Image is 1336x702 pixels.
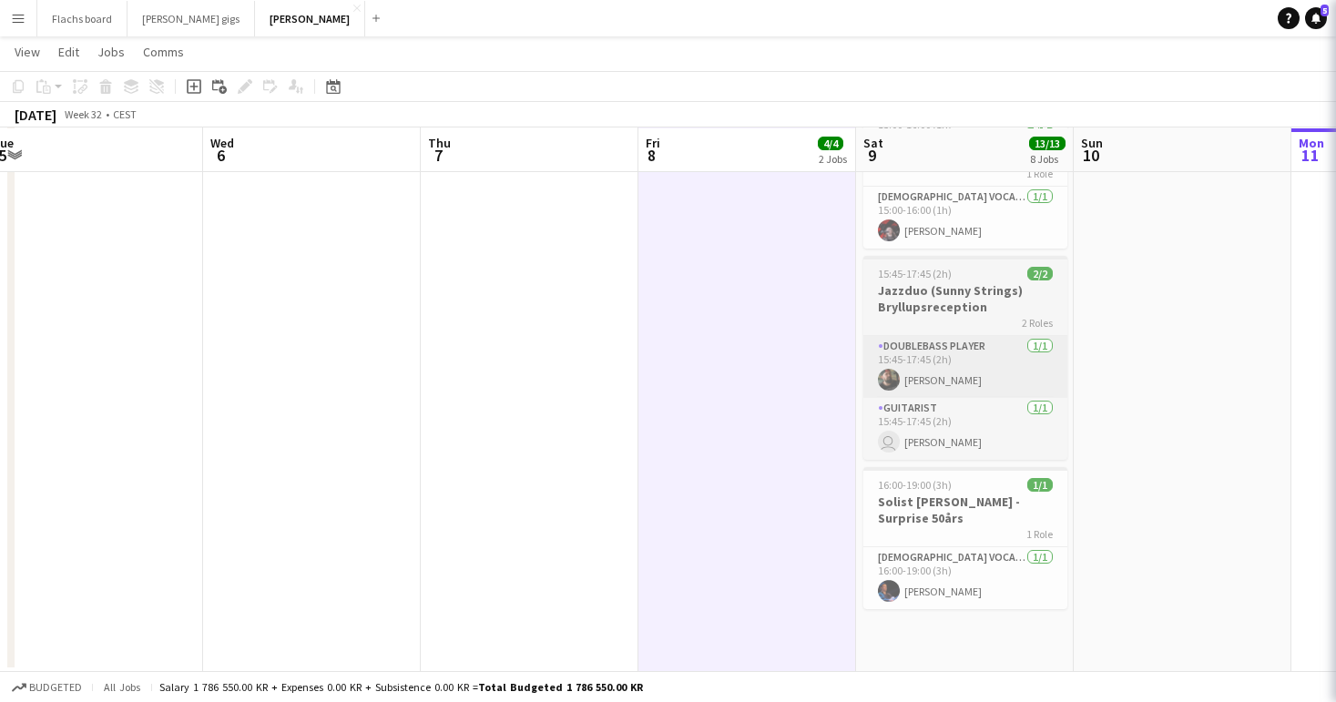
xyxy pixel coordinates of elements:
[1029,137,1066,150] span: 13/13
[159,680,643,694] div: Salary 1 786 550.00 KR + Expenses 0.00 KR + Subsistence 0.00 KR =
[1078,145,1103,166] span: 10
[878,478,952,492] span: 16:00-19:00 (3h)
[863,135,883,151] span: Sat
[1026,527,1053,541] span: 1 Role
[100,680,144,694] span: All jobs
[1296,145,1324,166] span: 11
[861,145,883,166] span: 9
[863,256,1067,460] app-job-card: 15:45-17:45 (2h)2/2Jazzduo (Sunny Strings) Bryllupsreception2 RolesDoublebass Player1/115:45-17:4...
[90,40,132,64] a: Jobs
[1030,152,1065,166] div: 8 Jobs
[863,493,1067,526] h3: Solist [PERSON_NAME] - Surprise 50års
[863,107,1067,249] app-job-card: 15:00-16:00 (1h)1/1Solist [PERSON_NAME] - 3 sange til bryllup1 Role[DEMOGRAPHIC_DATA] Vocal + gui...
[58,44,79,60] span: Edit
[37,1,127,36] button: Flachs board
[29,681,82,694] span: Budgeted
[1027,267,1053,280] span: 2/2
[818,137,843,150] span: 4/4
[210,135,234,151] span: Wed
[863,467,1067,609] app-job-card: 16:00-19:00 (3h)1/1Solist [PERSON_NAME] - Surprise 50års1 Role[DEMOGRAPHIC_DATA] Vocal + Guitar1/...
[863,398,1067,460] app-card-role: Guitarist1/115:45-17:45 (2h) [PERSON_NAME]
[1321,5,1329,16] span: 5
[1026,167,1053,180] span: 1 Role
[646,135,660,151] span: Fri
[819,152,847,166] div: 2 Jobs
[863,282,1067,315] h3: Jazzduo (Sunny Strings) Bryllupsreception
[15,44,40,60] span: View
[208,145,234,166] span: 6
[15,106,56,124] div: [DATE]
[863,336,1067,398] app-card-role: Doublebass Player1/115:45-17:45 (2h)[PERSON_NAME]
[428,135,451,151] span: Thu
[425,145,451,166] span: 7
[60,107,106,121] span: Week 32
[7,40,47,64] a: View
[1305,7,1327,29] a: 5
[878,267,952,280] span: 15:45-17:45 (2h)
[255,1,365,36] button: [PERSON_NAME]
[9,677,85,697] button: Budgeted
[97,44,125,60] span: Jobs
[1022,316,1053,330] span: 2 Roles
[127,1,255,36] button: [PERSON_NAME] gigs
[113,107,137,121] div: CEST
[51,40,87,64] a: Edit
[1081,135,1103,151] span: Sun
[863,187,1067,249] app-card-role: [DEMOGRAPHIC_DATA] Vocal + guitar1/115:00-16:00 (1h)[PERSON_NAME]
[863,547,1067,609] app-card-role: [DEMOGRAPHIC_DATA] Vocal + Guitar1/116:00-19:00 (3h)[PERSON_NAME]
[136,40,191,64] a: Comms
[143,44,184,60] span: Comms
[1027,478,1053,492] span: 1/1
[478,680,643,694] span: Total Budgeted 1 786 550.00 KR
[643,145,660,166] span: 8
[1299,135,1324,151] span: Mon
